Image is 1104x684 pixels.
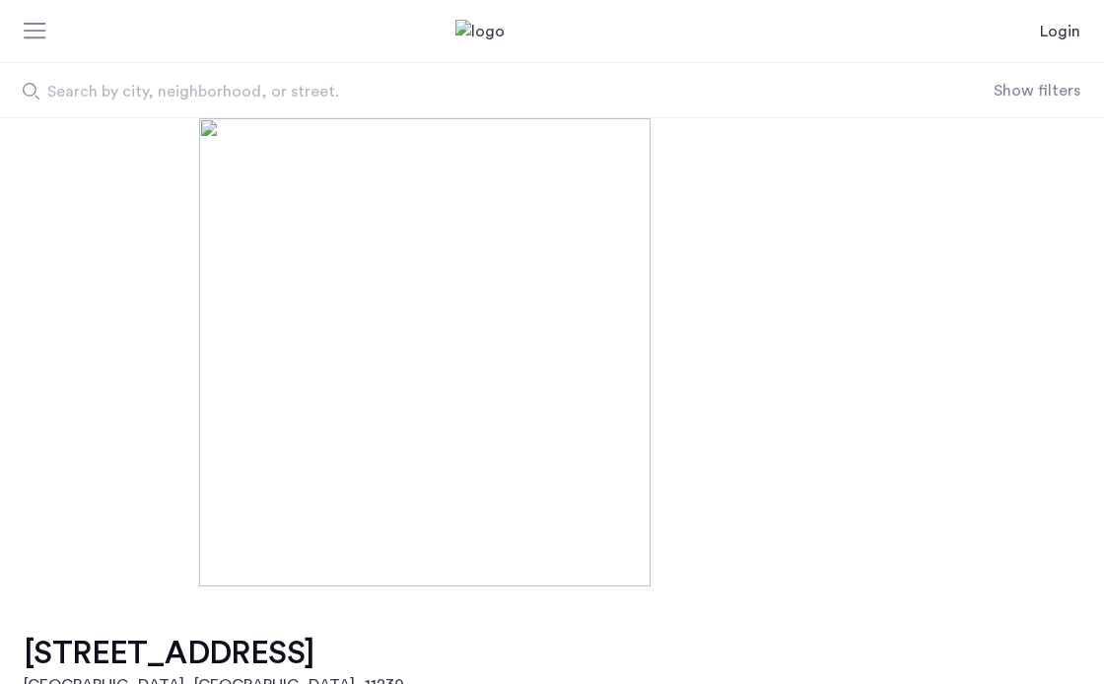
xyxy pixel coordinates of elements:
[24,634,404,673] h1: [STREET_ADDRESS]
[455,20,649,43] a: Cazamio Logo
[47,80,842,103] span: Search by city, neighborhood, or street.
[1040,20,1080,43] a: Login
[994,79,1080,103] button: Show or hide filters
[199,118,906,586] img: [object%20Object]
[455,20,649,43] img: logo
